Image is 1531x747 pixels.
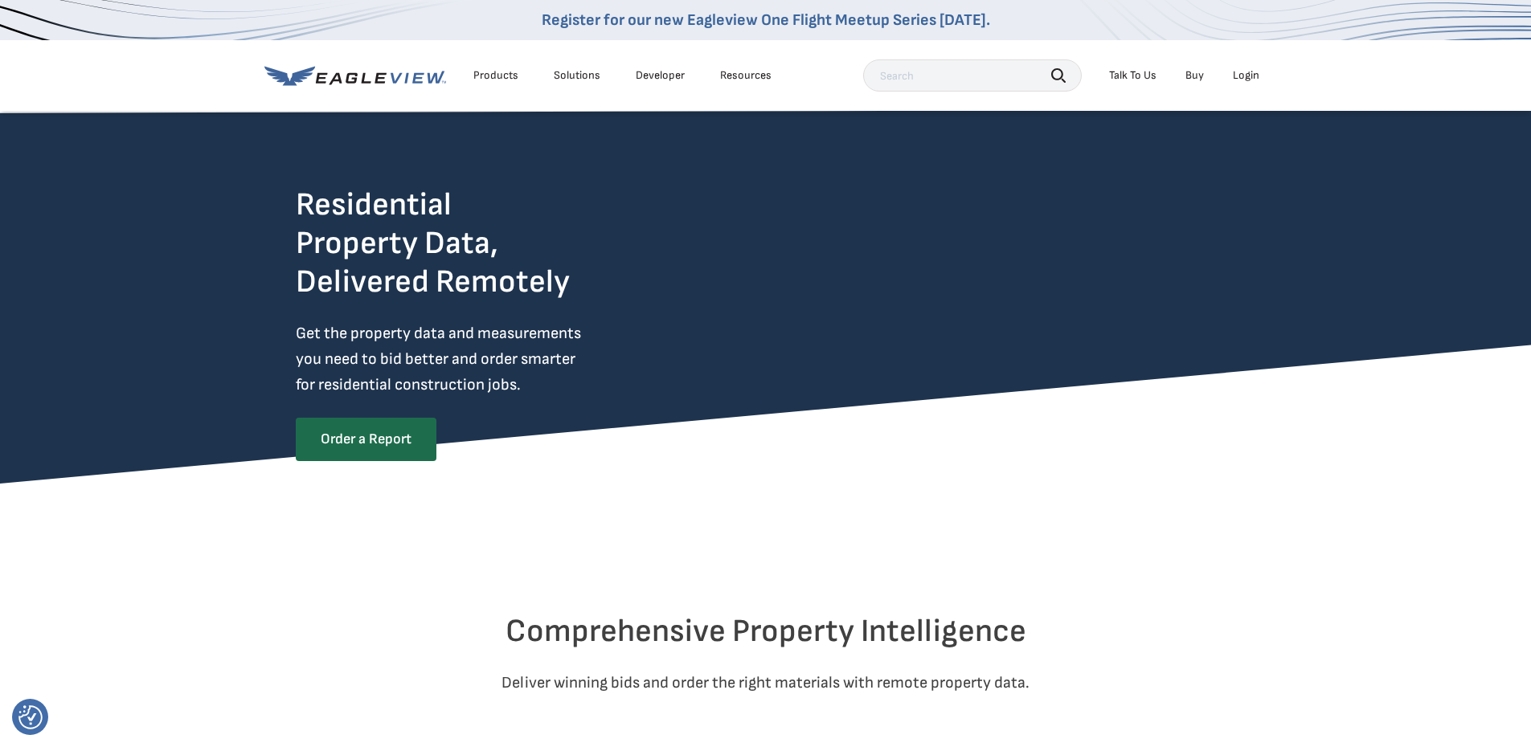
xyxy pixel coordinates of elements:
h2: Comprehensive Property Intelligence [296,612,1236,651]
p: Deliver winning bids and order the right materials with remote property data. [296,670,1236,696]
p: Get the property data and measurements you need to bid better and order smarter for residential c... [296,320,648,398]
div: Login [1233,68,1259,83]
div: Resources [720,68,772,83]
div: Talk To Us [1109,68,1156,83]
a: Order a Report [296,418,436,461]
input: Search [863,59,1082,92]
button: Consent Preferences [18,705,43,729]
h2: Residential Property Data, Delivered Remotely [296,186,570,301]
div: Products [473,68,518,83]
div: Solutions [554,68,600,83]
a: Buy [1185,68,1204,83]
a: Register for our new Eagleview One Flight Meetup Series [DATE]. [542,10,990,30]
img: Revisit consent button [18,705,43,729]
a: Developer [636,68,685,83]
